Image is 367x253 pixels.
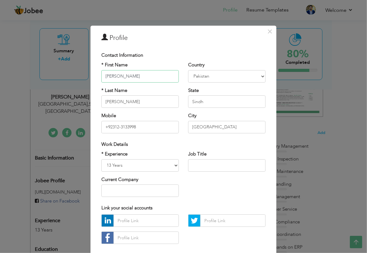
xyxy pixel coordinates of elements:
input: Profile Link [200,215,266,227]
span: Work Details [101,141,128,147]
label: * Experience [101,151,128,157]
span: × [267,26,273,37]
label: * First Name [101,62,128,69]
label: Mobile [101,112,116,119]
span: Link your social accounts [101,205,152,211]
label: City [188,112,197,119]
label: State [188,87,199,94]
img: facebook [102,232,114,244]
label: Country [188,62,205,69]
img: linkedin [102,215,114,227]
input: Profile Link [114,215,179,227]
input: Profile Link [114,232,179,244]
span: Contact Information [101,52,143,58]
h3: Profile [101,33,266,43]
label: Current Company [101,176,138,183]
label: Job Title [188,151,207,157]
button: Close [265,26,275,36]
label: * Last Name [101,87,127,94]
img: Twitter [188,215,200,227]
